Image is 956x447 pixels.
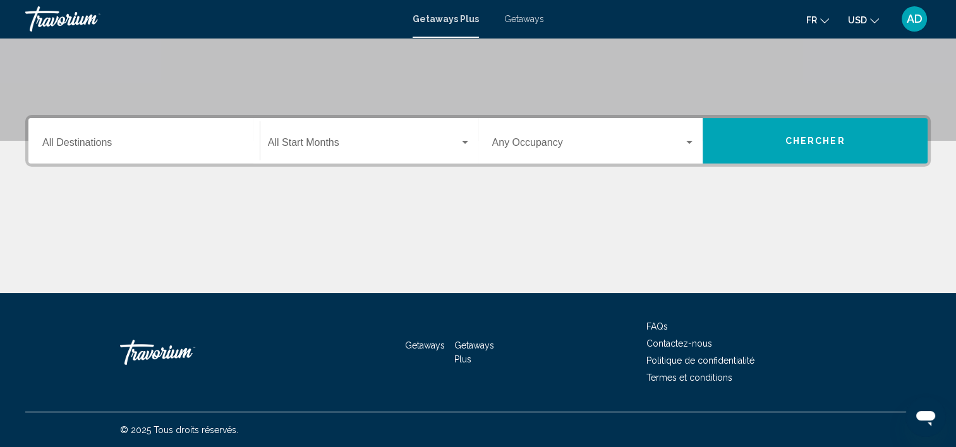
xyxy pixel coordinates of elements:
[806,15,817,25] span: fr
[848,11,879,29] button: Change currency
[646,372,732,383] a: Termes et conditions
[905,396,946,437] iframe: Bouton de lancement de la fenêtre de messagerie
[806,11,829,29] button: Change language
[28,118,928,164] div: Search widget
[785,136,845,146] span: Chercher
[504,14,544,24] a: Getaways
[25,6,400,32] a: Travorium
[898,6,931,32] button: User Menu
[646,321,668,331] a: FAQs
[848,15,867,25] span: USD
[703,118,928,164] button: Chercher
[646,338,712,349] a: Contactez-nous
[120,333,246,371] a: Travorium
[454,340,494,364] a: Getaways Plus
[405,340,445,350] a: Getaways
[646,355,754,366] a: Politique de confidentialité
[907,13,923,25] span: AD
[120,425,238,435] span: © 2025 Tous droits réservés.
[413,14,479,24] a: Getaways Plus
